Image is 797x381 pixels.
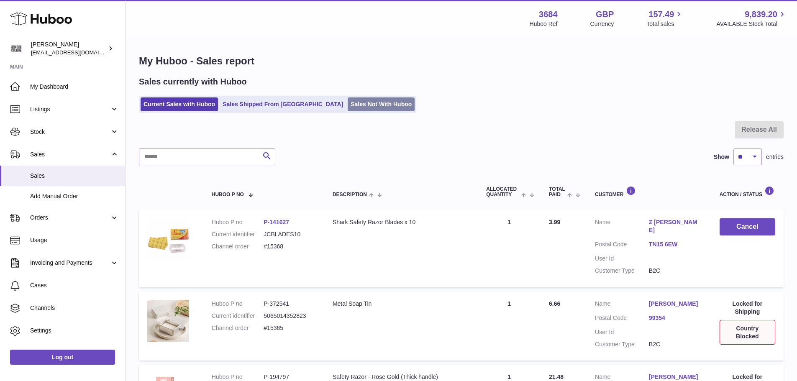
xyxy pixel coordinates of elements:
[649,373,703,381] a: [PERSON_NAME]
[30,259,110,267] span: Invoicing and Payments
[333,218,469,226] div: Shark Safety Razor Blades x 10
[212,243,264,251] dt: Channel order
[333,192,367,197] span: Description
[139,54,784,68] h1: My Huboo - Sales report
[649,218,703,234] a: Z [PERSON_NAME]
[649,314,703,322] a: 99354
[486,187,519,197] span: ALLOCATED Quantity
[212,230,264,238] dt: Current identifier
[716,9,787,28] a: 9,839.20 AVAILABLE Stock Total
[595,255,649,263] dt: User Id
[648,9,674,20] span: 157.49
[212,324,264,332] dt: Channel order
[595,240,649,251] dt: Postal Code
[31,41,106,56] div: [PERSON_NAME]
[595,267,649,275] dt: Customer Type
[549,300,560,307] span: 6.66
[30,83,119,91] span: My Dashboard
[147,218,189,260] img: $_57.JPG
[30,281,119,289] span: Cases
[30,151,110,159] span: Sales
[549,219,560,225] span: 3.99
[539,9,558,20] strong: 3684
[649,340,703,348] dd: B2C
[30,304,119,312] span: Channels
[714,153,729,161] label: Show
[720,320,775,345] div: Country Blocked
[10,350,115,365] a: Log out
[478,292,541,361] td: 1
[31,49,123,56] span: [EMAIL_ADDRESS][DOMAIN_NAME]
[549,373,564,380] span: 21.48
[720,300,775,316] div: Locked for Shipping
[646,9,684,28] a: 157.49 Total sales
[745,9,777,20] span: 9,839.20
[595,186,703,197] div: Customer
[530,20,558,28] div: Huboo Ref
[649,267,703,275] dd: B2C
[549,187,565,197] span: Total paid
[646,20,684,28] span: Total sales
[212,312,264,320] dt: Current identifier
[333,300,469,308] div: Metal Soap Tin
[595,328,649,336] dt: User Id
[212,218,264,226] dt: Huboo P no
[478,210,541,287] td: 1
[595,314,649,324] dt: Postal Code
[30,172,119,180] span: Sales
[264,230,316,238] dd: JCBLADES10
[649,300,703,308] a: [PERSON_NAME]
[333,373,469,381] div: Safety Razor - Rose Gold (Thick handle)
[264,243,316,251] dd: #15368
[30,105,110,113] span: Listings
[716,20,787,28] span: AVAILABLE Stock Total
[220,97,346,111] a: Sales Shipped From [GEOGRAPHIC_DATA]
[10,42,23,55] img: theinternationalventure@gmail.com
[264,373,316,381] dd: P-194797
[264,219,289,225] a: P-141627
[596,9,614,20] strong: GBP
[30,128,110,136] span: Stock
[212,300,264,308] dt: Huboo P no
[141,97,218,111] a: Current Sales with Huboo
[766,153,784,161] span: entries
[348,97,415,111] a: Sales Not With Huboo
[30,327,119,335] span: Settings
[595,218,649,236] dt: Name
[590,20,614,28] div: Currency
[720,186,775,197] div: Action / Status
[264,312,316,320] dd: 5065014352823
[30,214,110,222] span: Orders
[595,300,649,310] dt: Name
[264,324,316,332] dd: #15365
[264,300,316,308] dd: P-372541
[720,218,775,235] button: Cancel
[147,300,189,342] img: 36841753442420.jpg
[595,340,649,348] dt: Customer Type
[649,240,703,248] a: TN15 6EW
[212,192,244,197] span: Huboo P no
[139,76,247,87] h2: Sales currently with Huboo
[30,236,119,244] span: Usage
[212,373,264,381] dt: Huboo P no
[30,192,119,200] span: Add Manual Order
